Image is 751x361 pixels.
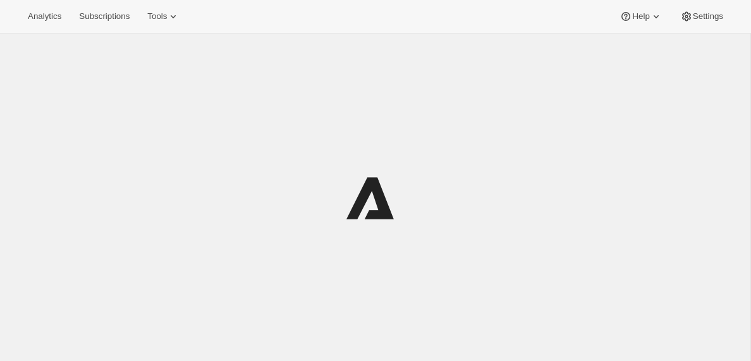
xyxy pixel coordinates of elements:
span: Tools [147,11,167,21]
span: Analytics [28,11,61,21]
span: Settings [693,11,723,21]
button: Tools [140,8,187,25]
button: Analytics [20,8,69,25]
span: Subscriptions [79,11,130,21]
button: Help [612,8,669,25]
button: Settings [673,8,731,25]
button: Subscriptions [71,8,137,25]
span: Help [632,11,649,21]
